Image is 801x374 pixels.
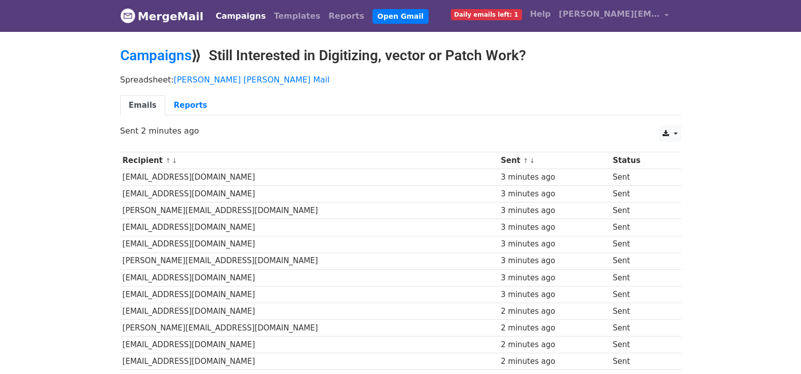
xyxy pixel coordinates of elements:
[610,169,672,186] td: Sent
[610,186,672,202] td: Sent
[120,219,499,236] td: [EMAIL_ADDRESS][DOMAIN_NAME]
[530,157,535,164] a: ↓
[610,320,672,337] td: Sent
[120,286,499,303] td: [EMAIL_ADDRESS][DOMAIN_NAME]
[610,219,672,236] td: Sent
[165,95,216,116] a: Reports
[559,8,660,20] span: [PERSON_NAME][EMAIL_ADDRESS][DOMAIN_NAME]
[501,356,608,367] div: 2 minutes ago
[498,152,610,169] th: Sent
[447,4,526,24] a: Daily emails left: 1
[372,9,429,24] a: Open Gmail
[610,353,672,370] td: Sent
[501,205,608,217] div: 3 minutes ago
[120,337,499,353] td: [EMAIL_ADDRESS][DOMAIN_NAME]
[523,157,529,164] a: ↑
[120,353,499,370] td: [EMAIL_ADDRESS][DOMAIN_NAME]
[174,75,329,85] a: [PERSON_NAME] [PERSON_NAME] Mail
[120,95,165,116] a: Emails
[120,126,681,136] p: Sent 2 minutes ago
[120,8,135,23] img: MergeMail logo
[120,152,499,169] th: Recipient
[610,152,672,169] th: Status
[610,253,672,269] td: Sent
[165,157,171,164] a: ↑
[212,6,270,26] a: Campaigns
[501,322,608,334] div: 2 minutes ago
[501,172,608,183] div: 3 minutes ago
[120,74,681,85] p: Spreadsheet:
[610,269,672,286] td: Sent
[172,157,177,164] a: ↓
[120,202,499,219] td: [PERSON_NAME][EMAIL_ADDRESS][DOMAIN_NAME]
[120,303,499,319] td: [EMAIL_ADDRESS][DOMAIN_NAME]
[120,47,681,64] h2: ⟫ Still Interested in Digitizing, vector or Patch Work?
[120,6,204,27] a: MergeMail
[324,6,368,26] a: Reports
[120,47,192,64] a: Campaigns
[501,255,608,267] div: 3 minutes ago
[610,202,672,219] td: Sent
[120,169,499,186] td: [EMAIL_ADDRESS][DOMAIN_NAME]
[451,9,522,20] span: Daily emails left: 1
[120,269,499,286] td: [EMAIL_ADDRESS][DOMAIN_NAME]
[501,222,608,233] div: 3 minutes ago
[120,236,499,253] td: [EMAIL_ADDRESS][DOMAIN_NAME]
[501,272,608,284] div: 3 minutes ago
[610,286,672,303] td: Sent
[501,238,608,250] div: 3 minutes ago
[610,236,672,253] td: Sent
[501,289,608,301] div: 3 minutes ago
[526,4,555,24] a: Help
[120,186,499,202] td: [EMAIL_ADDRESS][DOMAIN_NAME]
[120,320,499,337] td: [PERSON_NAME][EMAIL_ADDRESS][DOMAIN_NAME]
[120,253,499,269] td: [PERSON_NAME][EMAIL_ADDRESS][DOMAIN_NAME]
[501,188,608,200] div: 3 minutes ago
[501,339,608,351] div: 2 minutes ago
[610,303,672,319] td: Sent
[501,306,608,317] div: 2 minutes ago
[270,6,324,26] a: Templates
[555,4,673,28] a: [PERSON_NAME][EMAIL_ADDRESS][DOMAIN_NAME]
[610,337,672,353] td: Sent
